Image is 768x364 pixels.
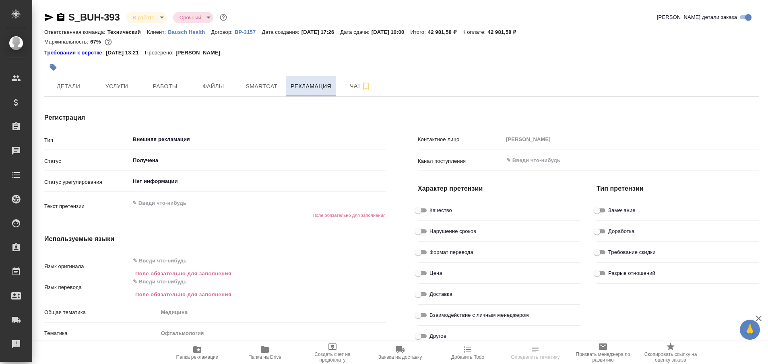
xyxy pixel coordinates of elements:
input: ✎ Введи что-нибудь [506,156,730,165]
button: Open [381,260,383,262]
button: Срочный [177,14,204,21]
button: Open [381,181,383,182]
span: Призвать менеджера по развитию [574,352,632,363]
span: Требование скидки [608,248,656,256]
span: Рекламация [291,81,331,92]
p: Поле обязательно для заполнения [135,270,380,278]
p: Проверено: [145,49,176,57]
p: Дата сдачи: [340,29,371,35]
p: Язык перевода [44,283,130,291]
button: 5458.94 RUB; 3120.77 UAH; [103,37,114,47]
span: [PERSON_NAME] детали заказа [657,13,737,21]
p: [DATE] 13:21 [106,49,145,57]
p: К оплате: [462,29,488,35]
span: Определить тематику [511,354,559,360]
a: S_BUH-393 [68,12,120,23]
button: Open [381,281,383,283]
button: 🙏 [740,320,760,340]
button: Open [381,139,383,140]
p: Текст претензии [44,202,130,210]
span: Доработка [608,227,634,235]
button: Добавить Todo [434,341,502,364]
p: ВР-3157 [235,29,262,35]
button: Добавить тэг [44,58,62,76]
span: Формат перевода [429,248,473,256]
p: Дата создания: [262,29,301,35]
span: Разрыв отношений [608,269,655,277]
button: Скопировать ссылку на оценку заказа [637,341,704,364]
p: Тип [44,136,130,144]
span: Чат [341,81,380,91]
button: Определить тематику [502,341,569,364]
button: Папка на Drive [231,341,299,364]
span: Взаимодействие с личным менеджером [429,311,529,319]
p: 42 981,58 ₽ [428,29,462,35]
div: В работе [126,12,167,23]
button: Open [381,160,383,161]
a: Требования к верстке: [44,49,106,57]
span: Добавить Todo [451,354,484,360]
span: Услуги [97,81,136,92]
span: Работы [146,81,184,92]
svg: Подписаться [361,81,371,91]
p: Ответственная команда: [44,29,107,35]
div: Нажми, чтобы открыть папку с инструкцией [44,49,106,57]
p: Канал поступления [418,157,503,165]
span: Другое [429,332,446,340]
input: Пустое поле [503,133,759,145]
p: Тематика [44,329,158,337]
p: Технический [107,29,147,35]
button: В работе [130,14,157,21]
span: Доставка [429,290,452,298]
input: ✎ Введи что-нибудь [132,256,356,266]
p: Договор: [211,29,235,35]
button: Создать счет на предоплату [299,341,366,364]
span: Папка на Drive [248,354,281,360]
p: Язык оригинала [44,262,130,270]
h6: Поле обязательно для заполнения [130,213,386,218]
p: Общая тематика [44,308,158,316]
button: Папка рекламации [163,341,231,364]
p: Bausch Health [168,29,211,35]
h4: Тип претензии [597,184,759,193]
p: Статус урегулирования [44,178,130,186]
p: [DATE] 17:26 [301,29,341,35]
span: Нарушение сроков [429,227,476,235]
button: Скопировать ссылку [56,12,66,22]
span: Скопировать ссылку на оценку заказа [642,352,700,363]
input: ✎ Введи что-нибудь [132,277,356,287]
a: Bausch Health [168,28,211,35]
p: Клиент: [147,29,168,35]
p: Статус [44,157,130,165]
button: Open [755,160,756,161]
button: Доп статусы указывают на важность/срочность заказа [218,12,229,23]
p: 67% [90,39,103,45]
button: Призвать менеджера по развитию [569,341,637,364]
p: Контактное лицо [418,135,503,144]
span: Создать счет на предоплату [303,352,361,363]
p: [PERSON_NAME] [175,49,226,57]
div: Офтальмология [158,327,386,340]
h4: Используемые языки [44,234,386,244]
span: Папка рекламации [176,354,219,360]
a: ВР-3157 [235,28,262,35]
h4: Регистрация [44,113,386,123]
span: Цена [429,269,442,277]
span: Замечание [608,206,636,214]
p: Поле обязательно для заполнения [135,291,380,299]
p: Итого: [410,29,427,35]
button: Скопировать ссылку для ЯМессенджера [44,12,54,22]
button: Заявка на доставку [366,341,434,364]
p: 42 981,58 ₽ [488,29,522,35]
p: [DATE] 10:00 [372,29,411,35]
span: Smartcat [242,81,281,92]
span: 🙏 [743,321,757,338]
p: Маржинальность: [44,39,90,45]
span: Файлы [194,81,233,92]
span: Детали [49,81,88,92]
span: Качество [429,206,452,214]
h4: Характер претензии [418,184,580,193]
div: В работе [173,12,213,23]
span: Заявка на доставку [378,354,422,360]
div: Медицина [158,306,386,319]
